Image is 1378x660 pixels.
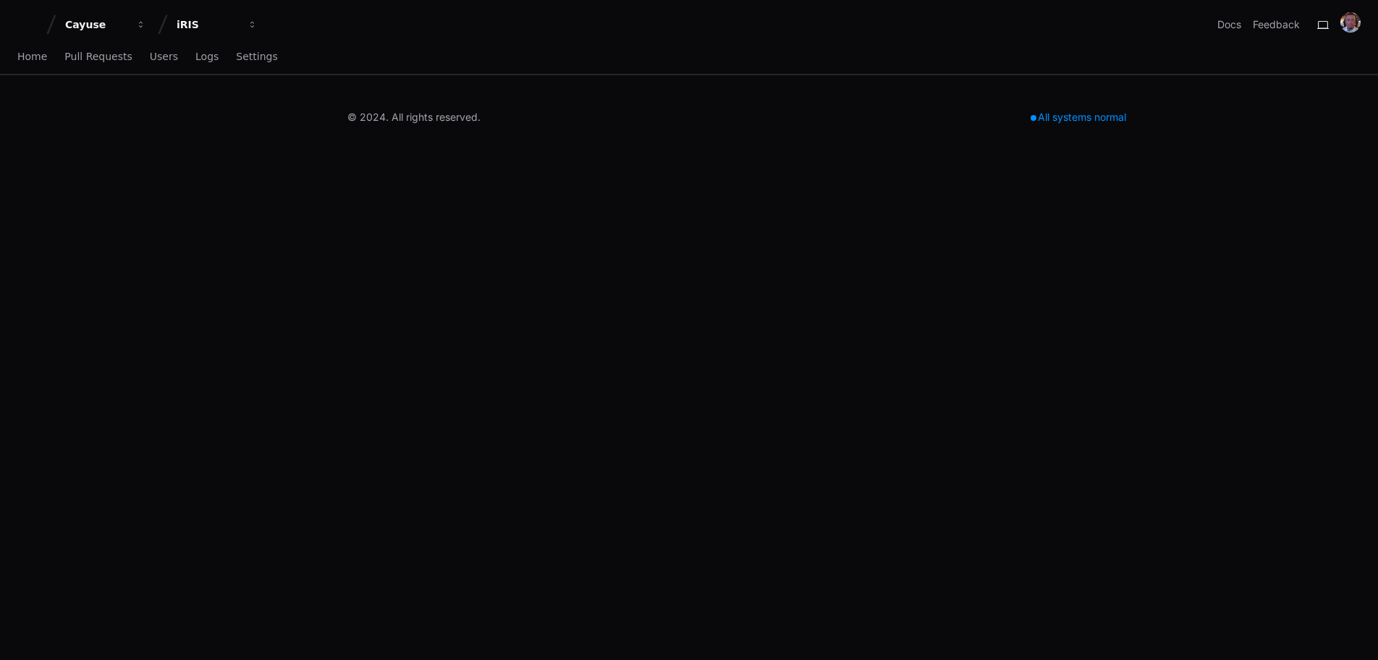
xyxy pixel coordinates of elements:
button: Cayuse [59,12,152,38]
span: Settings [236,52,277,61]
span: Pull Requests [64,52,132,61]
a: Settings [236,41,277,74]
span: Users [150,52,178,61]
button: iRIS [171,12,263,38]
a: Pull Requests [64,41,132,74]
a: Home [17,41,47,74]
div: iRIS [177,17,239,32]
a: Users [150,41,178,74]
a: Logs [195,41,219,74]
img: ACg8ocKAlM-Q7V_Zlx5XEqR6lUECShsWqs6mVKHrgbIkfdYQT94bKZE=s96-c [1340,12,1361,33]
a: Docs [1217,17,1241,32]
span: Logs [195,52,219,61]
span: Home [17,52,47,61]
button: Feedback [1253,17,1300,32]
div: All systems normal [1022,107,1135,127]
div: Cayuse [65,17,127,32]
div: © 2024. All rights reserved. [347,110,481,124]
